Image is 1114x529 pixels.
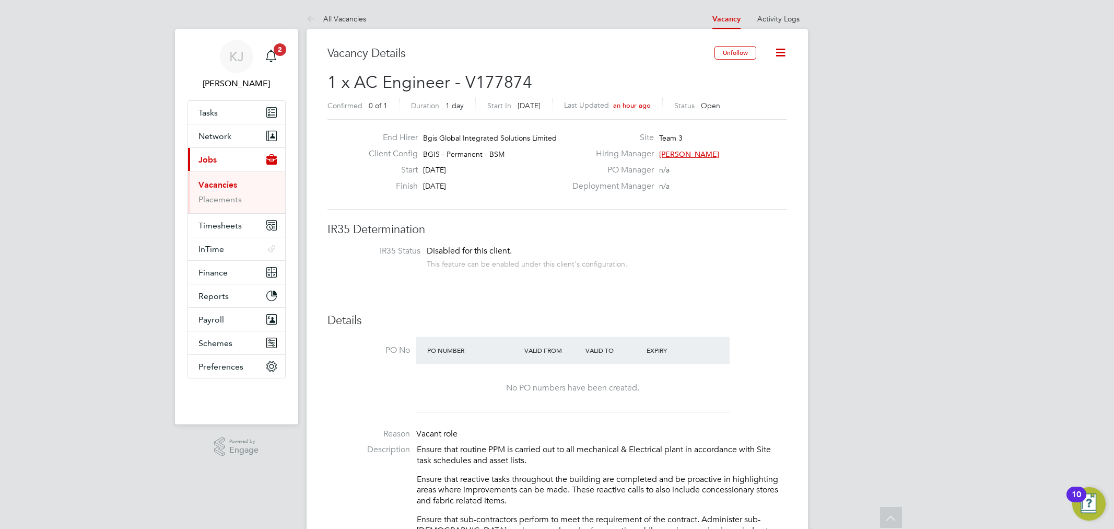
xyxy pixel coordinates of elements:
div: Expiry [644,341,705,360]
span: 0 of 1 [369,101,388,110]
label: Last Updated [564,100,609,110]
span: Timesheets [198,221,242,231]
div: 10 [1072,494,1081,508]
div: No PO numbers have been created. [427,383,719,394]
button: Unfollow [714,46,756,60]
a: Tasks [188,101,285,124]
div: Jobs [188,171,285,213]
label: Hiring Manager [566,148,654,159]
img: fastbook-logo-retina.png [187,389,285,406]
label: IR35 Status [338,246,420,257]
span: [DATE] [423,181,446,191]
label: Status [674,101,695,110]
h3: Details [327,313,787,328]
span: BGIS - Permanent - BSM [423,149,505,159]
p: Ensure that reactive tasks throughout the building are completed and be proactive in highlighting... [417,474,787,507]
span: [DATE] [518,101,541,110]
button: Preferences [188,355,285,378]
a: Go to home page [187,389,286,406]
span: 1 x AC Engineer - V177874 [327,72,532,93]
label: PO No [327,345,410,356]
p: Ensure that routine PPM is carried out to all mechanical & Electrical plant in accordance with Si... [417,444,787,466]
span: n/a [659,165,670,175]
a: Vacancies [198,180,237,190]
button: Jobs [188,148,285,171]
div: Valid To [583,341,644,360]
a: 2 [261,40,282,73]
span: Reports [198,291,229,301]
span: [PERSON_NAME] [659,149,719,159]
button: Finance [188,261,285,284]
button: Timesheets [188,214,285,237]
button: Network [188,124,285,147]
a: Powered byEngage [214,437,259,457]
button: Reports [188,284,285,307]
span: KJ [229,50,244,63]
span: Payroll [198,315,224,325]
span: Schemes [198,338,232,348]
span: n/a [659,181,670,191]
span: Preferences [198,362,243,372]
button: Open Resource Center, 10 new notifications [1072,487,1106,521]
label: Confirmed [327,101,362,110]
div: PO Number [425,341,522,360]
span: Vacant role [416,429,458,439]
span: Jobs [198,155,217,165]
a: Vacancy [712,15,741,24]
span: Team 3 [659,133,683,143]
span: Engage [229,446,259,455]
span: 2 [274,43,286,56]
span: Network [198,131,231,141]
span: Bgis Global Integrated Solutions Limited [423,133,557,143]
label: Reason [327,429,410,440]
h3: Vacancy Details [327,46,714,61]
label: Site [566,132,654,143]
span: Finance [198,268,228,278]
div: Valid From [522,341,583,360]
a: Placements [198,194,242,204]
button: Payroll [188,308,285,331]
span: Kyle Johnson [187,77,286,90]
label: Finish [360,181,418,192]
label: Deployment Manager [566,181,654,192]
span: Disabled for this client. [427,246,512,256]
div: This feature can be enabled under this client's configuration. [427,257,627,269]
button: Schemes [188,331,285,354]
a: KJ[PERSON_NAME] [187,40,286,90]
span: [DATE] [423,165,446,175]
nav: Main navigation [175,29,298,424]
label: Client Config [360,148,418,159]
a: Activity Logs [757,14,800,24]
label: Description [327,444,410,455]
label: Duration [411,101,439,110]
span: an hour ago [613,101,651,110]
span: Open [701,101,720,110]
span: 1 day [445,101,464,110]
span: Tasks [198,108,218,118]
label: Start [360,165,418,176]
label: Start In [487,101,511,110]
span: InTime [198,244,224,254]
h3: IR35 Determination [327,222,787,237]
button: InTime [188,237,285,260]
span: Powered by [229,437,259,446]
label: End Hirer [360,132,418,143]
a: All Vacancies [307,14,366,24]
label: PO Manager [566,165,654,176]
